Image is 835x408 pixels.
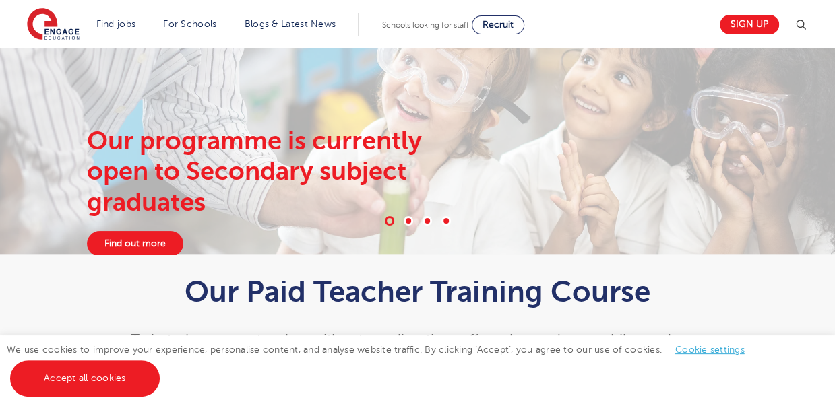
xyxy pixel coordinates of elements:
span: We use cookies to improve your experience, personalise content, and analyse website traffic. By c... [7,345,758,383]
a: Find jobs [96,19,136,29]
a: Cookie settings [675,345,745,355]
a: Find out more [87,231,183,257]
a: For Schools [163,19,216,29]
span: Train to become a teacher without needing time off work – and earn while you learn. [131,332,704,348]
a: Blogs & Latest News [245,19,336,29]
a: Recruit [472,15,524,34]
span: Schools looking for staff [382,20,469,30]
div: Our programme is currently open to Secondary subject graduates [87,126,476,218]
span: Recruit [483,20,514,30]
img: Engage Education [27,8,80,42]
a: Accept all cookies [10,360,160,397]
a: Sign up [720,15,779,34]
h1: Our Paid Teacher Training Course [87,275,748,308]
